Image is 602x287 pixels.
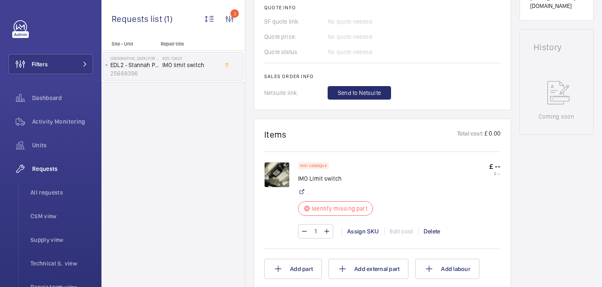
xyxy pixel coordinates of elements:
[32,165,93,173] span: Requests
[312,204,367,213] p: Identify missing part
[300,164,327,167] p: Non catalogue
[489,171,501,176] p: £ --
[32,94,93,102] span: Dashboard
[162,56,218,61] h2: R25-12823
[32,117,93,126] span: Activity Monitoring
[539,112,574,121] p: Coming soon
[489,162,501,171] p: £ --
[534,43,580,51] h1: History
[32,141,93,149] span: Units
[161,41,216,47] p: Repair title
[415,259,479,279] button: Add labour
[30,212,93,220] span: CSM view
[162,61,218,69] span: IMO limit switch
[298,174,373,183] p: IMO Limit switch
[110,61,159,69] p: EDL2 - Stannah Platform (By Café)
[110,56,159,61] p: [GEOGRAPHIC_DATA] for Integrated Medicine ([GEOGRAPHIC_DATA])
[484,129,501,140] p: £ 0.00
[32,60,48,68] span: Filters
[418,227,446,236] div: Delete
[342,227,384,236] div: Assign SKU
[307,188,308,196] a: .
[264,129,287,140] h1: Items
[328,259,408,279] button: Add external part
[101,41,157,47] p: Site - Unit
[264,162,290,187] img: 1758801290861-923b2e31-db6f-402c-90e1-d52963bf8d2a
[264,259,322,279] button: Add part
[328,86,391,100] button: Send to Netsuite
[110,69,159,78] p: 25668396
[30,236,93,244] span: Supply view
[264,73,501,79] h2: Sales order info
[338,89,381,97] span: Send to Netsuite
[8,54,93,74] button: Filters
[457,129,484,140] p: Total cost:
[264,5,501,11] h2: Quote info
[112,14,164,24] span: Requests list
[30,188,93,197] span: All requests
[30,259,93,268] span: Technical S. view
